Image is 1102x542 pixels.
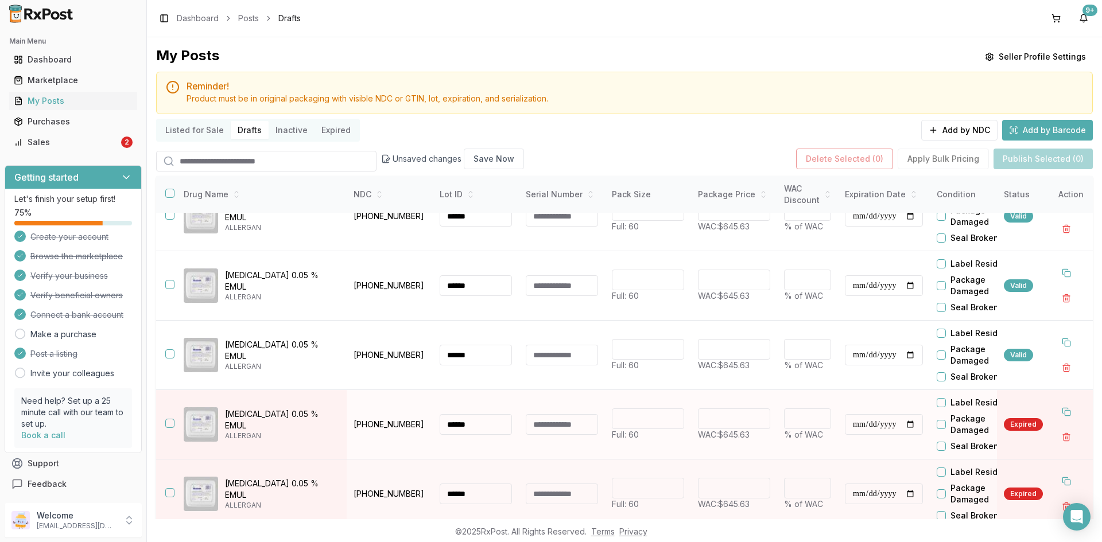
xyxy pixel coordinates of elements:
a: Purchases [9,111,137,132]
button: Delete [1056,427,1077,447]
button: Duplicate [1056,332,1077,353]
div: Valid [1004,349,1033,361]
a: Invite your colleagues [30,368,114,379]
a: Dashboard [9,49,137,70]
span: WAC: $645.63 [698,291,750,301]
div: Sales [14,137,119,148]
a: Sales2 [9,132,137,153]
button: Duplicate [1056,401,1077,422]
th: Pack Size [605,176,691,213]
button: 9+ [1074,9,1093,28]
button: My Posts [5,92,142,110]
div: Purchases [14,116,133,127]
div: Serial Number [526,189,598,200]
div: Expired [1004,418,1043,431]
img: Restasis 0.05 % EMUL [184,268,218,303]
span: Drafts [278,13,301,24]
span: Full: 60 [612,221,639,231]
span: % of WAC [784,221,823,231]
div: WAC Discount [784,183,831,206]
p: [PHONE_NUMBER] [354,488,426,500]
p: [MEDICAL_DATA] 0.05 % EMUL [225,339,337,362]
label: Seal Broken [950,440,999,452]
div: Package Price [698,189,770,200]
img: User avatar [11,511,30,529]
a: Terms [591,527,615,536]
span: Feedback [28,478,67,490]
button: Add by NDC [921,120,998,141]
a: Posts [238,13,259,24]
label: Label Residue [950,466,1008,478]
p: [PHONE_NUMBER] [354,280,426,291]
h2: Main Menu [9,37,137,46]
div: 2 [121,137,133,148]
div: Expiration Date [845,189,923,200]
span: Full: 60 [612,291,639,301]
h3: Getting started [14,170,79,184]
div: Product must be in original packaging with visible NDC or GTIN, lot, expiration, and serialization. [187,93,1083,104]
p: [MEDICAL_DATA] 0.05 % EMUL [225,270,337,293]
span: Verify your business [30,270,108,282]
button: Support [5,453,142,474]
div: Expired [1004,488,1043,500]
p: [MEDICAL_DATA] 0.05 % EMUL [225,478,337,501]
span: WAC: $645.63 [698,221,750,231]
span: % of WAC [784,430,823,439]
span: % of WAC [784,360,823,370]
div: Open Intercom Messenger [1063,503,1091,531]
nav: breadcrumb [177,13,301,24]
button: Feedback [5,474,142,494]
p: [PHONE_NUMBER] [354,349,426,361]
span: Full: 60 [612,430,639,439]
label: Seal Broken [950,371,999,383]
button: Sales2 [5,133,142,151]
span: Full: 60 [612,360,639,370]
span: 75 % [14,207,32,219]
button: Delete [1056,496,1077,517]
label: Seal Broken [950,510,999,521]
p: ALLERGAN [225,431,337,440]
button: Duplicate [1056,471,1077,492]
div: Valid [1004,279,1033,292]
button: Add by Barcode [1002,120,1093,141]
img: Restasis 0.05 % EMUL [184,477,218,511]
span: % of WAC [784,499,823,509]
div: 9+ [1082,5,1097,16]
label: Label Residue [950,258,1008,270]
th: Status [997,176,1050,213]
a: Book a call [21,430,65,440]
label: Label Residue [950,327,1008,339]
span: Create your account [30,231,108,243]
img: Restasis 0.05 % EMUL [184,407,218,442]
img: RxPost Logo [5,5,78,23]
div: Valid [1004,210,1033,223]
span: Browse the marketplace [30,251,123,262]
a: Marketplace [9,70,137,91]
div: Marketplace [14,75,133,86]
div: Drug Name [184,189,337,200]
button: Expired [315,121,358,139]
p: [PHONE_NUMBER] [354,210,426,222]
button: Save Now [464,149,524,169]
label: Package Damaged [950,274,1016,297]
span: Full: 60 [612,499,639,509]
span: WAC: $645.63 [698,360,750,370]
button: Drafts [231,121,269,139]
label: Label Residue [950,397,1008,408]
button: Duplicate [1056,263,1077,283]
a: Make a purchase [30,329,96,340]
div: My Posts [156,46,219,67]
p: Need help? Set up a 25 minute call with our team to set up. [21,395,125,430]
th: Action [1049,176,1093,213]
a: My Posts [9,91,137,111]
p: Welcome [37,510,117,521]
button: Dashboard [5,50,142,69]
div: Dashboard [14,54,133,65]
label: Package Damaged [950,344,1016,366]
p: ALLERGAN [225,362,337,371]
img: Restasis 0.05 % EMUL [184,338,218,372]
p: ALLERGAN [225,223,337,232]
span: Connect a bank account [30,309,123,321]
a: Dashboard [177,13,219,24]
p: [MEDICAL_DATA] 0.05 % EMUL [225,408,337,431]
